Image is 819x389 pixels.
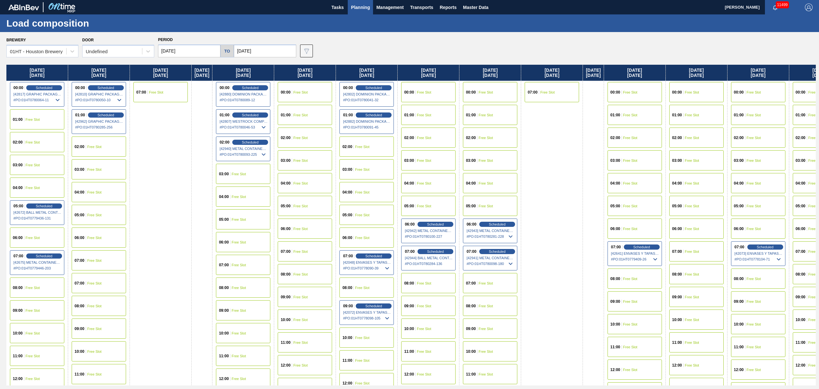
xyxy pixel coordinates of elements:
[672,227,682,231] span: 06:00
[342,286,352,290] span: 08:00
[6,20,120,27] h1: Load composition
[293,295,308,299] span: Free Slot
[303,47,310,55] img: icon-filter-gray
[466,136,476,140] span: 02:00
[747,159,761,162] span: Free Slot
[623,113,638,117] span: Free Slot
[82,38,94,42] label: Door
[219,123,267,131] span: # PO : 01HT0780046-53
[234,45,296,57] input: mm/dd/yyyy
[685,227,699,231] span: Free Slot
[757,245,774,249] span: Scheduled
[26,186,40,190] span: Free Slot
[466,113,476,117] span: 01:00
[405,229,453,233] span: [42942] METAL CONTAINER CORPORATION - 0008219743
[610,90,620,94] span: 00:00
[796,250,806,253] span: 07:00
[343,123,391,131] span: # PO : 01HT0780091-45
[466,229,514,233] span: [42943] METAL CONTAINER CORPORATION - 0008219743
[293,90,308,94] span: Free Slot
[192,65,212,81] div: [DATE] [DATE]
[611,255,659,263] span: # PO : 01HT0779409-26
[479,113,493,117] span: Free Slot
[219,240,229,244] span: 06:00
[365,86,382,90] span: Scheduled
[747,277,761,281] span: Free Slot
[293,204,308,208] span: Free Slot
[685,318,699,322] span: Free Slot
[281,204,290,208] span: 05:00
[86,49,107,54] div: Undefined
[6,38,26,42] label: Brewery
[219,147,267,151] span: [42940] METAL CONTAINER CORPORATION - 0008219743
[796,227,806,231] span: 06:00
[293,159,308,162] span: Free Slot
[672,272,682,276] span: 08:00
[136,90,146,94] span: 07:00
[610,159,620,162] span: 03:00
[355,213,370,217] span: Free Slot
[232,309,246,312] span: Free Slot
[219,140,229,144] span: 02:00
[87,281,102,285] span: Free Slot
[610,113,620,117] span: 01:00
[13,264,61,272] span: # PO : 01HT0779446-203
[417,113,431,117] span: Free Slot
[611,252,659,255] span: [42641] ENVASES Y TAPAS MODELO S A DE - 0008257397
[427,222,444,226] span: Scheduled
[36,254,52,258] span: Scheduled
[463,4,488,11] span: Master Data
[219,309,229,312] span: 09:00
[75,92,123,96] span: [42810] GRAPHIC PACKAGING INTERNATIONA - 0008221069
[685,250,699,253] span: Free Slot
[466,181,476,185] span: 04:00
[610,204,620,208] span: 05:00
[466,204,476,208] span: 05:00
[343,96,391,104] span: # PO : 01HT0780041-32
[672,113,682,117] span: 01:00
[466,222,476,226] span: 06:00
[281,250,290,253] span: 07:00
[343,113,353,117] span: 01:00
[293,318,308,322] span: Free Slot
[466,90,476,94] span: 00:00
[479,204,493,208] span: Free Slot
[479,159,493,162] span: Free Slot
[734,136,744,140] span: 02:00
[479,304,493,308] span: Free Slot
[330,4,345,11] span: Tasks
[87,304,102,308] span: Free Slot
[293,272,308,276] span: Free Slot
[685,204,699,208] span: Free Slot
[10,49,63,54] div: 01HT - Houston Brewery
[281,227,290,231] span: 06:00
[796,136,806,140] span: 02:00
[417,281,431,285] span: Free Slot
[734,159,744,162] span: 03:00
[672,90,682,94] span: 00:00
[427,250,444,253] span: Scheduled
[466,159,476,162] span: 03:00
[212,65,274,81] div: [DATE] [DATE]
[604,65,665,81] div: [DATE] [DATE]
[489,222,505,226] span: Scheduled
[417,304,431,308] span: Free Slot
[734,204,744,208] span: 05:00
[342,236,352,240] span: 06:00
[685,113,699,117] span: Free Slot
[68,65,130,81] div: [DATE] [DATE]
[343,254,353,258] span: 07:00
[479,281,493,285] span: Free Slot
[343,92,391,96] span: [42802] DOMINION PACKAGING, INC. - 0008325026
[672,136,682,140] span: 02:00
[672,159,682,162] span: 03:00
[734,113,744,117] span: 01:00
[466,233,514,240] span: # PO : 01HT0780281-228
[87,236,102,240] span: Free Slot
[672,318,682,322] span: 10:00
[219,172,229,176] span: 03:00
[342,190,352,194] span: 04:00
[355,168,370,171] span: Free Slot
[242,113,258,117] span: Scheduled
[13,204,23,208] span: 05:00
